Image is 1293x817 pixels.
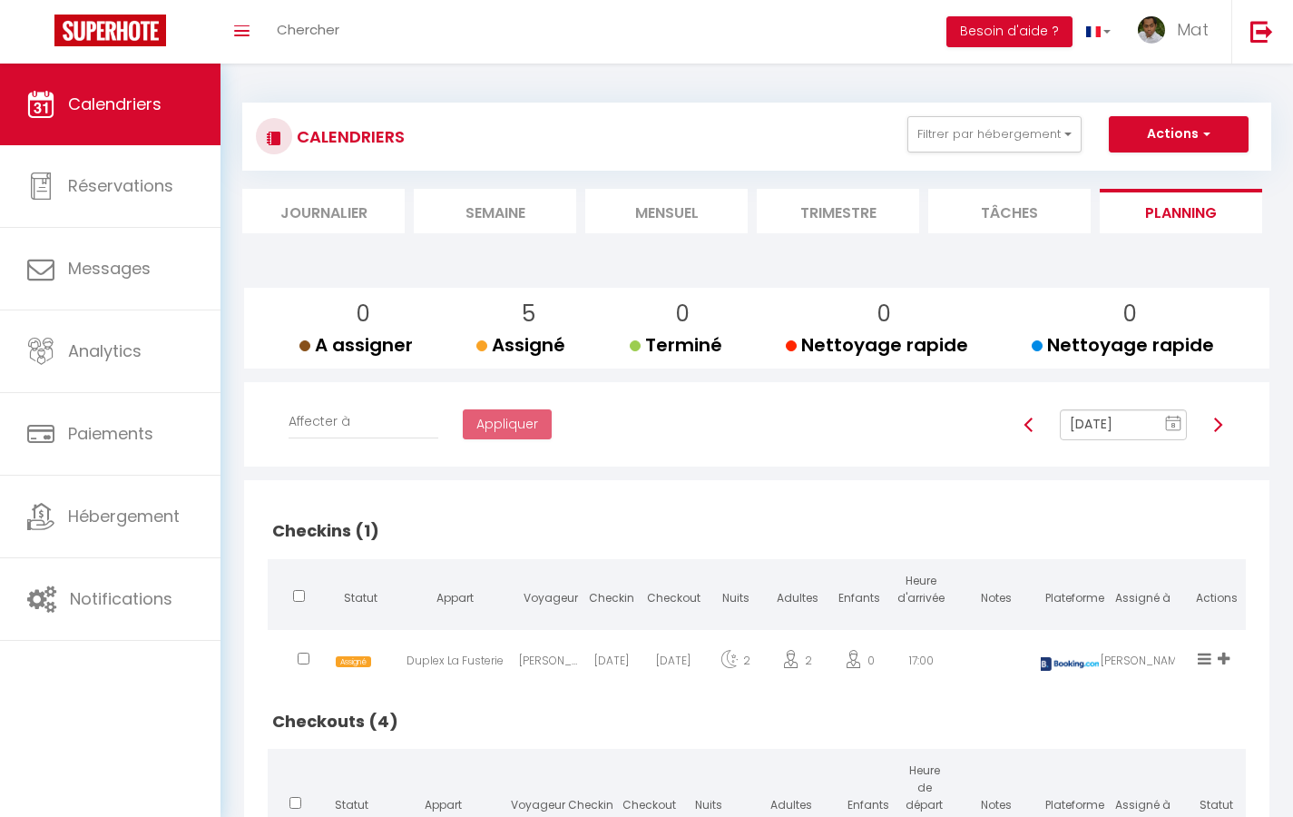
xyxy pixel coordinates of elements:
[800,297,968,331] p: 0
[1032,332,1214,358] span: Nettoyage rapide
[1187,559,1246,625] th: Actions
[767,559,828,625] th: Adultes
[786,332,968,358] span: Nettoyage rapide
[519,559,581,625] th: Voyageur
[268,503,1246,559] h2: Checkins (1)
[953,559,1041,625] th: Notes
[1099,635,1187,694] div: [PERSON_NAME]
[1138,16,1165,44] img: ...
[68,93,162,115] span: Calendriers
[581,559,642,625] th: Checkin
[344,590,377,605] span: Statut
[54,15,166,46] img: Super Booking
[335,797,368,812] span: Statut
[828,635,890,694] div: 0
[425,797,462,812] span: Appart
[907,116,1082,153] button: Filtrer par hébergement
[1109,116,1249,153] button: Actions
[242,189,405,233] li: Journalier
[68,422,153,445] span: Paiements
[68,505,180,527] span: Hébergement
[391,635,518,694] div: Duplex La Fusterie
[946,16,1073,47] button: Besoin d'aide ?
[828,559,890,625] th: Enfants
[1022,418,1036,432] img: arrow-left3.svg
[1250,20,1273,43] img: logout
[1171,421,1176,429] text: 8
[299,332,413,358] span: A assigner
[1046,297,1214,331] p: 0
[463,409,552,440] button: Appliquer
[68,174,173,197] span: Réservations
[268,694,1246,750] h2: Checkouts (4)
[68,340,142,362] span: Analytics
[1060,409,1187,440] input: Select Date
[414,189,576,233] li: Semaine
[1038,657,1102,671] img: booking2.png
[1210,418,1225,432] img: arrow-right3.svg
[336,656,371,668] span: Assigné
[1177,18,1209,41] span: Mat
[644,297,722,331] p: 0
[890,559,952,625] th: Heure d'arrivée
[642,559,704,625] th: Checkout
[767,635,828,694] div: 2
[292,116,405,157] h3: CALENDRIERS
[1099,559,1187,625] th: Assigné à
[581,635,642,694] div: [DATE]
[1041,559,1100,625] th: Plateforme
[519,635,581,694] div: [PERSON_NAME]
[890,635,952,694] div: 17:00
[314,297,413,331] p: 0
[757,189,919,233] li: Trimestre
[704,635,766,694] div: 2
[436,590,474,605] span: Appart
[70,587,172,610] span: Notifications
[68,257,151,280] span: Messages
[476,332,565,358] span: Assigné
[704,559,766,625] th: Nuits
[15,7,69,62] button: Ouvrir le widget de chat LiveChat
[585,189,748,233] li: Mensuel
[928,189,1091,233] li: Tâches
[630,332,722,358] span: Terminé
[277,20,339,39] span: Chercher
[1100,189,1262,233] li: Planning
[491,297,565,331] p: 5
[642,635,704,694] div: [DATE]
